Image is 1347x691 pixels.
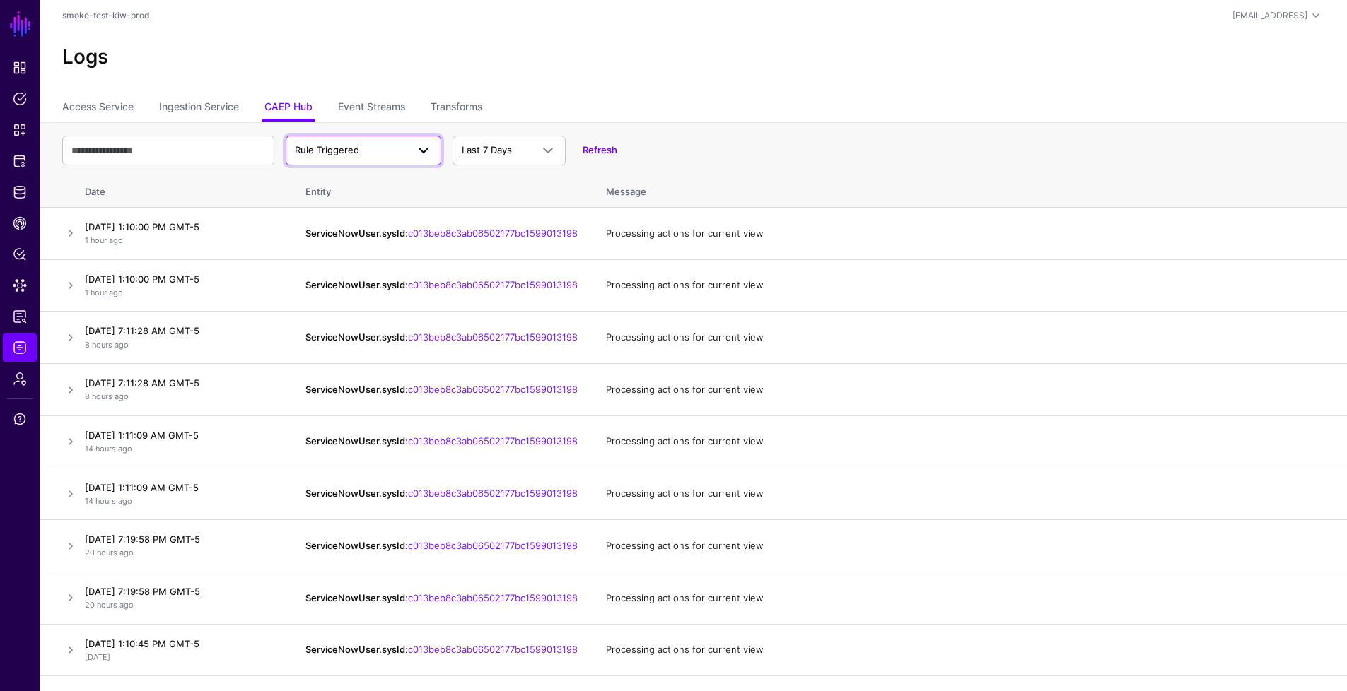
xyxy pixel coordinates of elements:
[305,228,405,239] strong: ServiceNowUser.sysId
[3,302,37,331] a: Reports
[13,185,27,199] span: Identity Data Fabric
[13,123,27,137] span: Snippets
[85,287,277,299] p: 1 hour ago
[3,365,37,393] a: Admin
[13,92,27,106] span: Policies
[291,259,592,312] td: :
[592,572,1347,624] td: Processing actions for current view
[13,278,27,293] span: Data Lens
[305,331,405,343] strong: ServiceNowUser.sysId
[85,481,277,494] h4: [DATE] 1:11:09 AM GMT-5
[592,312,1347,364] td: Processing actions for current view
[305,488,405,499] strong: ServiceNowUser.sysId
[85,599,277,611] p: 20 hours ago
[159,95,239,122] a: Ingestion Service
[592,208,1347,260] td: Processing actions for current view
[13,216,27,230] span: CAEP Hub
[13,372,27,386] span: Admin
[3,240,37,268] a: Policy Lens
[3,209,37,237] a: CAEP Hub
[62,10,149,20] a: smoke-test-kiw-prod
[3,333,37,362] a: Logs
[305,279,405,290] strong: ServiceNowUser.sysId
[85,651,277,663] p: [DATE]
[431,95,482,122] a: Transforms
[85,429,277,442] h4: [DATE] 1:11:09 AM GMT-5
[291,415,592,468] td: :
[592,171,1347,208] th: Message
[3,85,37,113] a: Policies
[408,331,578,343] a: c013beb8c3ab06502177bc1599013198
[13,154,27,168] span: Protected Systems
[305,540,405,551] strong: ServiceNowUser.sysId
[62,45,1324,69] h2: Logs
[305,592,405,603] strong: ServiceNowUser.sysId
[291,468,592,520] td: :
[85,339,277,351] p: 8 hours ago
[3,116,37,144] a: Snippets
[408,228,578,239] a: c013beb8c3ab06502177bc1599013198
[291,208,592,260] td: :
[85,235,277,247] p: 1 hour ago
[85,585,277,598] h4: [DATE] 7:19:58 PM GMT-5
[3,271,37,300] a: Data Lens
[291,624,592,676] td: :
[13,61,27,75] span: Dashboard
[3,147,37,175] a: Protected Systems
[85,495,277,507] p: 14 hours ago
[13,309,27,324] span: Reports
[408,592,578,603] a: c013beb8c3ab06502177bc1599013198
[85,637,277,650] h4: [DATE] 1:10:45 PM GMT-5
[295,144,359,155] span: Rule Triggered
[592,468,1347,520] td: Processing actions for current view
[1232,9,1307,22] div: [EMAIL_ADDRESS]
[592,624,1347,676] td: Processing actions for current view
[85,391,277,403] p: 8 hours ago
[3,54,37,82] a: Dashboard
[62,95,134,122] a: Access Service
[408,540,578,551] a: c013beb8c3ab06502177bc1599013198
[291,572,592,624] td: :
[291,312,592,364] td: :
[305,384,405,395] strong: ServiceNowUser.sysId
[8,8,33,40] a: SGNL
[85,273,277,285] h4: [DATE] 1:10:00 PM GMT-5
[408,384,578,395] a: c013beb8c3ab06502177bc1599013198
[408,644,578,655] a: c013beb8c3ab06502177bc1599013198
[291,520,592,572] td: :
[13,247,27,261] span: Policy Lens
[85,220,277,233] h4: [DATE] 1:10:00 PM GMT-5
[13,412,27,426] span: Support
[85,533,277,545] h4: [DATE] 7:19:58 PM GMT-5
[408,279,578,290] a: c013beb8c3ab06502177bc1599013198
[3,178,37,206] a: Identity Data Fabric
[305,644,405,655] strong: ServiceNowUser.sysId
[408,435,578,447] a: c013beb8c3ab06502177bc1599013198
[592,364,1347,416] td: Processing actions for current view
[291,364,592,416] td: :
[291,171,592,208] th: Entity
[408,488,578,499] a: c013beb8c3ab06502177bc1599013198
[462,144,512,155] span: Last 7 Days
[592,259,1347,312] td: Processing actions for current view
[592,415,1347,468] td: Processing actions for current view
[85,443,277,455] p: 14 hours ago
[79,171,291,208] th: Date
[85,547,277,559] p: 20 hours ago
[264,95,313,122] a: CAEP Hub
[85,377,277,389] h4: [DATE] 7:11:28 AM GMT-5
[13,341,27,355] span: Logs
[583,144,617,155] a: Refresh
[338,95,405,122] a: Event Streams
[85,324,277,337] h4: [DATE] 7:11:28 AM GMT-5
[592,520,1347,572] td: Processing actions for current view
[305,435,405,447] strong: ServiceNowUser.sysId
